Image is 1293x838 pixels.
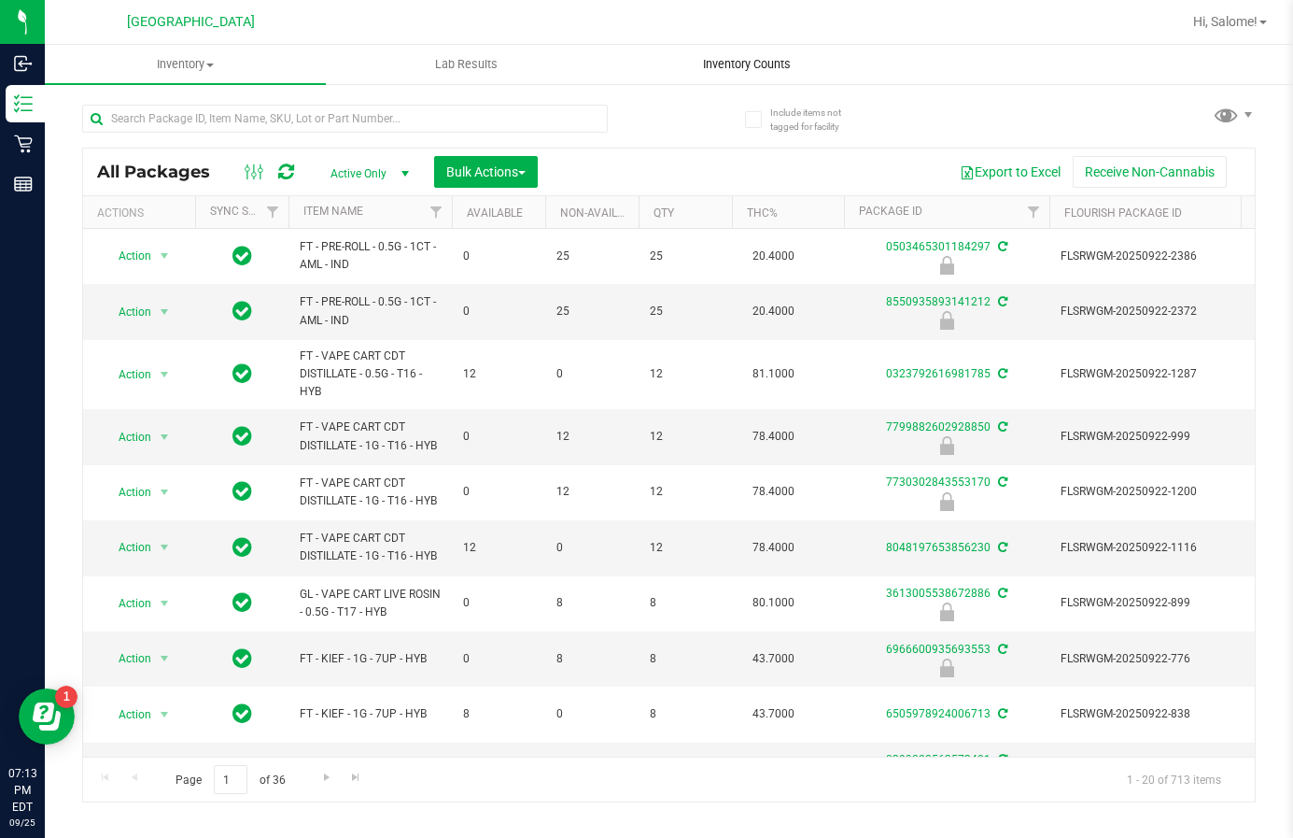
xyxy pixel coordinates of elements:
span: 0 [463,594,534,612]
button: Receive Non-Cannabis [1073,156,1227,188]
a: Lab Results [326,45,607,84]
span: 43.7000 [743,701,804,728]
span: FLSRWGM-20250922-2372 [1061,303,1244,320]
div: Newly Received [841,659,1052,677]
span: FT - PRE-ROLL - 0.5G - 1CT - AML - IND [300,238,441,274]
span: FLSRWGM-20250922-838 [1061,705,1244,723]
span: select [153,299,176,325]
span: Sync from Compliance System [995,707,1007,720]
span: 20.4000 [743,243,804,270]
span: FLSRWGM-20250922-999 [1061,428,1244,446]
span: select [153,534,176,561]
p: 09/25 [8,816,36,830]
span: 12 [650,483,721,501]
a: Qty [654,206,674,220]
a: Inventory [45,45,326,84]
div: Newly Received [841,256,1052,275]
span: 8 [463,705,534,723]
a: Go to the next page [313,765,340,790]
span: All Packages [97,162,229,182]
a: 6966600935693553 [886,643,991,656]
inline-svg: Retail [14,135,33,153]
span: 8 [650,705,721,723]
span: Action [102,590,152,617]
div: Newly Received [841,492,1052,511]
span: Action [102,424,152,450]
span: FT - VAPE CART CDT DISTILLATE - 0.5G - T16 - HYB [300,348,441,402]
a: Filter [258,196,288,228]
a: Sync Status [210,205,282,218]
span: In Sync [232,423,252,449]
span: FT - VAPE CART CDT DISTILLATE - 1G - T16 - HYB [300,530,441,565]
span: Sync from Compliance System [995,753,1007,766]
a: Package ID [859,205,922,218]
div: Newly Received [841,436,1052,455]
span: 43.7000 [743,646,804,673]
span: FT - VAPE CART CDT DISTILLATE - 1G - T16 - HYB [300,475,441,510]
span: 8 [556,594,627,612]
span: FLSRWGM-20250922-1116 [1061,539,1244,557]
span: select [153,702,176,728]
span: 8 [650,650,721,668]
span: FLSRWGM-20250922-776 [1061,650,1244,668]
span: 12 [556,483,627,501]
inline-svg: Inventory [14,94,33,113]
span: select [153,590,176,617]
span: 25 [556,303,627,320]
a: Item Name [303,205,363,218]
span: Action [102,702,152,728]
span: 1 - 20 of 713 items [1112,765,1236,793]
span: 12 [650,365,721,383]
span: Sync from Compliance System [995,476,1007,489]
span: FLSRWGM-20250922-1200 [1061,483,1244,501]
span: In Sync [232,646,252,672]
a: 7799882602928850 [886,420,991,433]
span: Sync from Compliance System [995,541,1007,554]
span: In Sync [232,243,252,269]
span: 0 [463,483,534,501]
span: 12 [463,365,534,383]
span: In Sync [232,478,252,504]
span: 0 [556,539,627,557]
span: 12 [556,428,627,446]
span: Lab Results [410,56,523,73]
button: Export to Excel [948,156,1073,188]
span: FLSRWGM-20250922-1287 [1061,365,1244,383]
span: FT - PRE-ROLL - 0.5G - 1CT - AML - IND [300,293,441,329]
span: FLSRWGM-20250922-899 [1061,594,1244,612]
span: 78.4000 [743,478,804,505]
span: Action [102,479,152,505]
a: 8550935893141212 [886,295,991,308]
span: 81.1000 [743,361,804,388]
span: 20.4000 [743,298,804,325]
div: Newly Received [841,311,1052,330]
span: Action [102,534,152,561]
span: 12 [650,428,721,446]
span: GL - VAPE CART LIVE ROSIN - 0.5G - T17 - HYB [300,586,441,621]
a: 3613005538672886 [886,587,991,600]
span: Hi, Salome! [1193,14,1258,29]
span: 12 [650,539,721,557]
span: In Sync [232,361,252,387]
a: Flourish Package ID [1064,206,1182,220]
span: 8 [650,594,721,612]
p: 07:13 PM EDT [8,765,36,816]
span: select [153,646,176,672]
div: Newly Received [841,603,1052,621]
inline-svg: Reports [14,175,33,193]
span: Action [102,646,152,672]
span: Action [102,362,152,388]
span: select [153,243,176,269]
span: Include items not tagged for facility [770,106,864,134]
span: FT - KIEF - 1G - 7UP - HYB [300,650,441,668]
span: 0 [463,428,534,446]
span: 25 [556,248,627,265]
inline-svg: Inbound [14,54,33,73]
input: 1 [214,765,247,794]
span: 78.4000 [743,423,804,450]
span: 0 [463,650,534,668]
iframe: Resource center [19,689,75,745]
a: 0399228563573401 [886,753,991,766]
a: Available [467,206,523,220]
